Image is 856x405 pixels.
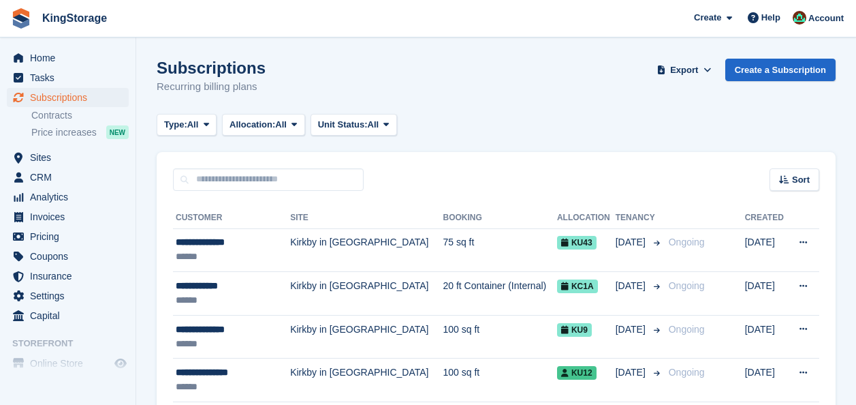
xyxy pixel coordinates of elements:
[106,125,129,139] div: NEW
[112,355,129,372] a: Preview store
[808,12,844,25] span: Account
[164,118,187,132] span: Type:
[7,187,129,207] a: menu
[7,207,129,226] a: menu
[669,324,705,335] span: Ongoing
[557,280,598,293] span: KC1A
[557,366,597,380] span: KU12
[157,59,266,77] h1: Subscriptions
[7,306,129,325] a: menu
[275,118,287,132] span: All
[616,322,648,337] span: [DATE]
[31,109,129,122] a: Contracts
[30,148,112,167] span: Sites
[368,118,379,132] span: All
[290,207,443,229] th: Site
[616,207,663,229] th: Tenancy
[290,315,443,359] td: Kirkby in [GEOGRAPHIC_DATA]
[694,11,721,25] span: Create
[443,315,556,359] td: 100 sq ft
[31,126,97,139] span: Price increases
[793,11,806,25] img: John King
[443,228,556,272] td: 75 sq ft
[30,168,112,187] span: CRM
[669,280,705,291] span: Ongoing
[669,367,705,378] span: Ongoing
[557,207,616,229] th: Allocation
[318,118,368,132] span: Unit Status:
[30,227,112,246] span: Pricing
[290,272,443,316] td: Kirkby in [GEOGRAPHIC_DATA]
[30,247,112,266] span: Coupons
[616,279,648,293] span: [DATE]
[30,354,112,373] span: Online Store
[670,63,698,77] span: Export
[443,207,556,229] th: Booking
[745,272,788,316] td: [DATE]
[222,114,305,136] button: Allocation: All
[157,114,217,136] button: Type: All
[30,267,112,286] span: Insurance
[30,48,112,67] span: Home
[443,359,556,402] td: 100 sq ft
[7,48,129,67] a: menu
[7,148,129,167] a: menu
[30,306,112,325] span: Capital
[7,247,129,266] a: menu
[30,68,112,87] span: Tasks
[669,237,705,247] span: Ongoing
[173,207,290,229] th: Customer
[654,59,714,81] button: Export
[31,125,129,140] a: Price increases NEW
[11,8,31,29] img: stora-icon-8386f47178a22dfd0bd8f6a31ec36ba5ce8667c1dd55bd0f319d3a0aa187defe.svg
[7,286,129,305] a: menu
[7,227,129,246] a: menu
[30,187,112,207] span: Analytics
[7,88,129,107] a: menu
[311,114,397,136] button: Unit Status: All
[557,236,597,250] span: KU43
[229,118,275,132] span: Allocation:
[290,228,443,272] td: Kirkby in [GEOGRAPHIC_DATA]
[7,168,129,187] a: menu
[30,207,112,226] span: Invoices
[745,207,788,229] th: Created
[7,354,129,373] a: menu
[557,323,592,337] span: KU9
[745,228,788,272] td: [DATE]
[157,79,266,95] p: Recurring billing plans
[187,118,199,132] span: All
[30,88,112,107] span: Subscriptions
[745,315,788,359] td: [DATE]
[792,173,810,187] span: Sort
[12,337,136,350] span: Storefront
[443,272,556,316] td: 20 ft Container (Internal)
[7,68,129,87] a: menu
[616,235,648,250] span: [DATE]
[30,286,112,305] span: Settings
[745,359,788,402] td: [DATE]
[616,365,648,380] span: [DATE]
[37,7,112,29] a: KingStorage
[725,59,836,81] a: Create a Subscription
[7,267,129,286] a: menu
[290,359,443,402] td: Kirkby in [GEOGRAPHIC_DATA]
[761,11,780,25] span: Help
